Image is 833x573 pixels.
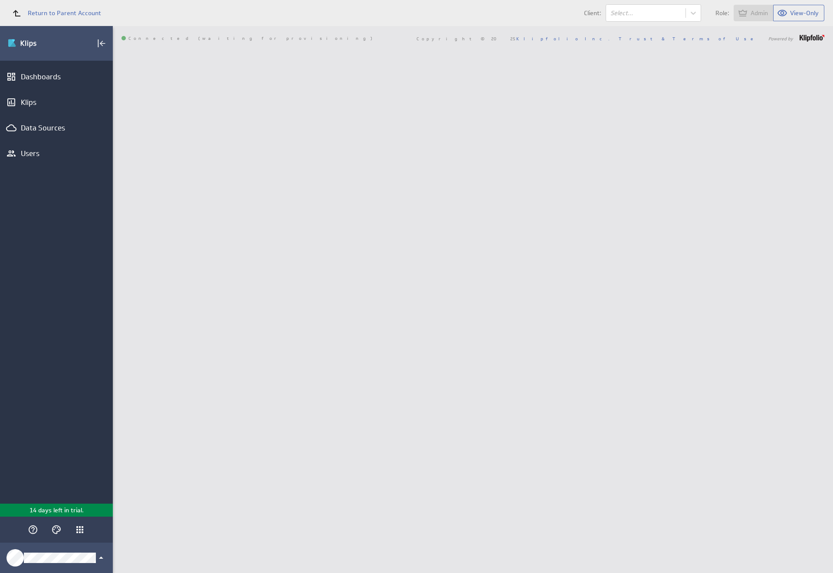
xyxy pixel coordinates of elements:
[26,522,40,537] div: Help
[800,35,824,42] img: logo-footer.png
[7,36,68,50] img: Klipfolio klips logo
[7,36,68,50] div: Go to Dashboards
[610,10,681,16] div: Select...
[516,36,610,42] a: Klipfolio Inc.
[751,9,768,17] span: Admin
[49,522,64,537] div: Themes
[121,36,374,41] span: Connected (waiting for provisioning): ID: dpnc-26 Online: true
[790,9,819,17] span: View-Only
[21,123,92,133] div: Data Sources
[7,3,101,23] a: Return to Parent Account
[51,524,62,535] svg: Themes
[21,149,92,158] div: Users
[28,10,101,16] span: Return to Parent Account
[75,524,85,535] div: Klipfolio Apps
[768,36,793,41] span: Powered by
[416,36,610,41] span: Copyright © 2025
[734,5,774,21] button: View as Admin
[21,72,92,81] div: Dashboards
[30,506,84,515] p: 14 days left in trial.
[94,36,109,51] div: Collapse
[619,36,759,42] a: Trust & Terms of Use
[72,522,87,537] div: Klipfolio Apps
[21,98,92,107] div: Klips
[774,5,824,21] button: View as View-Only
[584,10,601,16] span: Client:
[715,10,729,16] span: Role:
